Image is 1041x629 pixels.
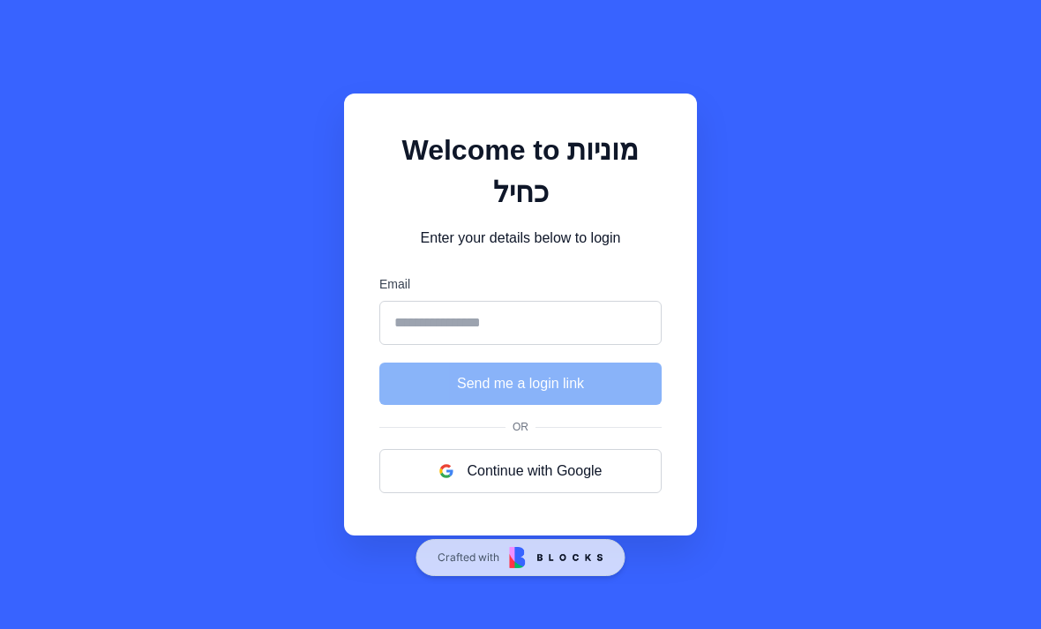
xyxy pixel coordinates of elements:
[379,275,662,294] label: Email
[506,419,535,435] span: Or
[379,363,662,405] button: Send me a login link
[379,449,662,493] button: Continue with Google
[439,464,453,478] img: google logo
[438,550,499,565] span: Crafted with
[379,129,662,213] h1: Welcome to מוניות כחיל
[379,228,662,249] p: Enter your details below to login
[509,547,603,568] img: Blocks
[416,539,625,576] a: Crafted with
